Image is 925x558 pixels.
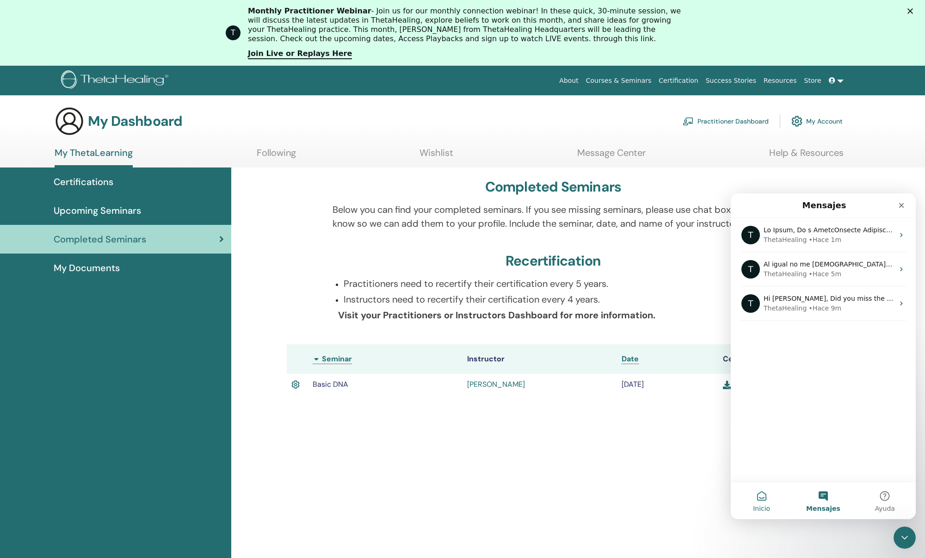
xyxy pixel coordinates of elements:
[88,113,182,130] h3: My Dashboard
[257,147,296,165] a: Following
[419,147,453,165] a: Wishlist
[760,72,801,89] a: Resources
[791,111,843,131] a: My Account
[248,6,684,43] div: - Join us for our monthly connection webinar! In these quick, 30-minute session, we will discuss ...
[655,72,702,89] a: Certification
[683,111,769,131] a: Practitioner Dashboard
[33,76,76,86] div: ThetaHealing
[226,25,240,40] div: Profile image for ThetaHealing
[791,113,802,129] img: cog.svg
[731,193,916,519] iframe: Intercom live chat
[467,379,525,389] a: [PERSON_NAME]
[22,312,39,318] span: Inicio
[78,110,111,120] div: • Hace 9m
[769,147,844,165] a: Help & Resources
[11,101,29,119] div: Profile image for ThetaHealing
[718,344,820,374] th: Certificate
[54,204,141,217] span: Upcoming Seminars
[577,147,646,165] a: Message Center
[344,292,774,306] p: Instructors need to recertify their certification every 4 years.
[33,110,76,120] div: ThetaHealing
[617,374,718,395] td: [DATE]
[462,344,617,374] th: Instructor
[485,179,622,195] h3: Completed Seminars
[338,309,655,321] b: Visit your Practitioners or Instructors Dashboard for more information.
[144,312,164,318] span: Ayuda
[54,232,146,246] span: Completed Seminars
[723,379,767,389] a: Download
[248,49,352,59] a: Join Live or Replays Here
[894,527,916,549] iframe: Intercom live chat
[801,72,825,89] a: Store
[55,147,133,167] a: My ThetaLearning
[33,67,288,74] span: Al igual no me [DEMOGRAPHIC_DATA] certificado, sólo le llenamos un formato.
[55,106,84,136] img: generic-user-icon.jpg
[291,378,300,391] img: Active Certificate
[54,261,120,275] span: My Documents
[75,312,110,318] span: Mensajes
[723,381,731,389] img: download.svg
[555,72,582,89] a: About
[313,379,348,389] span: Basic DNA
[54,175,113,189] span: Certifications
[62,289,123,326] button: Mensajes
[683,117,694,125] img: chalkboard-teacher.svg
[78,76,111,86] div: • Hace 5m
[248,6,371,15] b: Monthly Practitioner Webinar
[907,8,917,14] div: Cerrar
[123,289,185,326] button: Ayuda
[582,72,655,89] a: Courses & Seminars
[61,70,172,91] img: logo.png
[702,72,760,89] a: Success Stories
[333,203,774,230] p: Below you can find your completed seminars. If you see missing seminars, please use chat box let ...
[622,354,639,364] a: Date
[344,277,774,291] p: Practitioners need to recertify their certification every 5 years.
[506,253,601,269] h3: Recertification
